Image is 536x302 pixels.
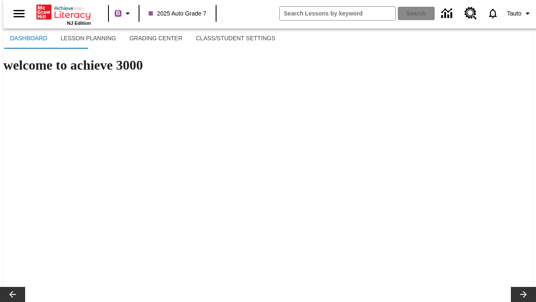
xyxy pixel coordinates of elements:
a: Notifications [482,3,504,24]
span: Dashboard [10,35,47,42]
button: Open side menu [7,1,31,26]
span: Tauto [507,9,521,18]
div: Home [36,3,91,26]
div: SubNavbar [3,29,282,49]
span: Grading Center [129,35,183,42]
button: Lesson carousel, Next [511,287,536,302]
button: Dashboard [3,29,54,49]
a: Resource Center, Will open in new tab [459,2,482,25]
button: Boost Class color is purple. Change class color [111,6,136,21]
button: Grading Center [123,29,189,49]
button: Class/Student Settings [189,29,282,49]
span: Class/Student Settings [196,35,276,42]
a: Data Center [436,2,459,25]
button: Lesson Planning [54,29,123,49]
span: Lesson Planning [61,35,116,42]
span: 2025 Auto Grade 7 [149,9,206,18]
a: Home [36,4,91,21]
div: SubNavbar [3,29,533,49]
span: NJ Edition [67,21,91,26]
button: Profile/Settings [504,6,536,21]
input: search field [280,7,395,20]
h1: welcome to achieve 3000 [3,57,533,73]
span: B [116,8,120,18]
